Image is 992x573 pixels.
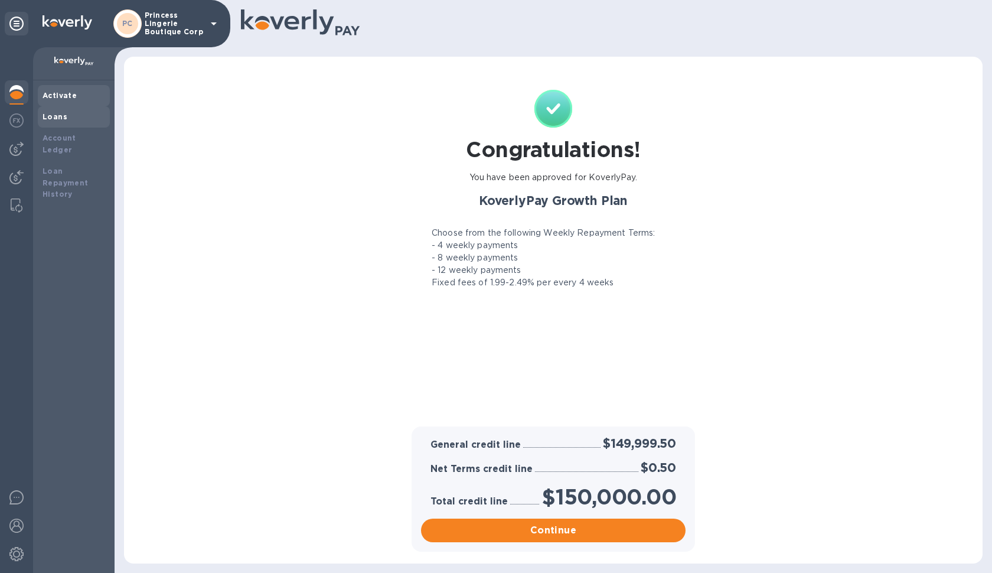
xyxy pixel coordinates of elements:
[43,112,67,121] b: Loans
[43,134,76,154] b: Account Ledger
[432,227,655,239] p: Choose from the following Weekly Repayment Terms:
[430,523,676,538] span: Continue
[466,137,640,162] h1: Congratulations!
[122,19,133,28] b: PC
[43,91,77,100] b: Activate
[43,167,89,199] b: Loan Repayment History
[432,276,614,289] p: Fixed fees of 1.99-2.49% per every 4 weeks
[430,496,508,507] h3: Total credit line
[432,252,518,264] p: - 8 weekly payments
[603,436,676,451] h2: $149,999.50
[641,460,676,475] h2: $0.50
[421,519,686,542] button: Continue
[414,193,693,208] h2: KoverlyPay Growth Plan
[432,264,521,276] p: - 12 weekly payments
[541,484,676,509] h1: $150,000.00
[430,439,521,451] h3: General credit line
[432,239,518,252] p: - 4 weekly payments
[145,11,204,36] p: Princess Lingerie Boutique Corp
[43,15,92,30] img: Logo
[9,113,24,128] img: Foreign exchange
[430,464,533,475] h3: Net Terms credit line
[469,171,638,184] p: You have been approved for KoverlyPay.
